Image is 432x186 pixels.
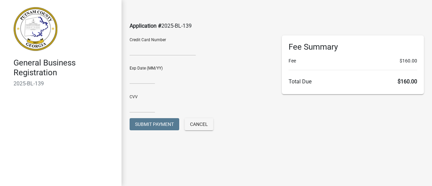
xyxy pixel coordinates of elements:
[398,78,417,85] span: $160.00
[185,118,213,130] button: Cancel
[13,80,116,87] h6: 2025-BL-139
[161,23,192,29] span: 2025-BL-139
[289,42,417,52] h6: Fee Summary
[289,78,417,85] h6: Total Due
[190,122,208,127] span: Cancel
[130,38,166,42] label: Credit Card Number
[13,58,116,78] h4: General Business Registration
[130,23,161,29] span: Application #
[400,57,417,64] span: $160.00
[13,7,57,51] img: Putnam County, Georgia
[130,118,179,130] button: Submit Payment
[289,57,417,64] li: Fee
[135,122,174,127] span: Submit Payment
